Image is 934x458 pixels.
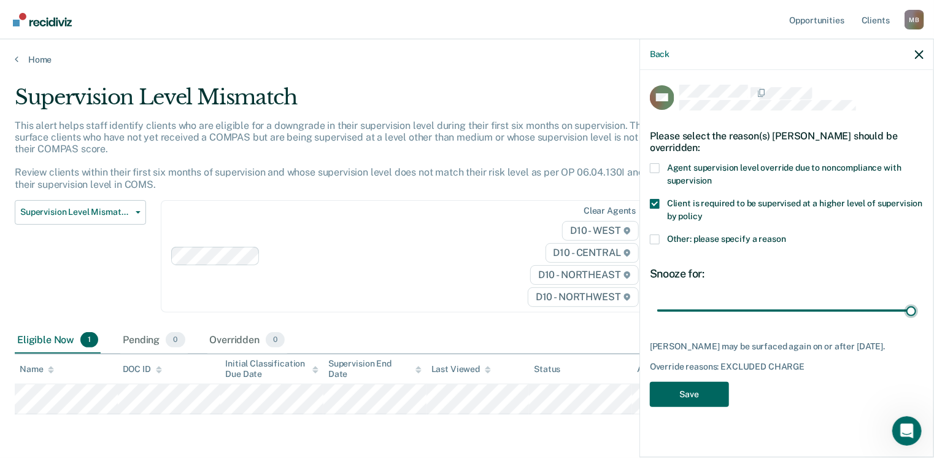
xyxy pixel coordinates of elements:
button: Save [650,382,729,407]
span: Agent supervision level override due to noncompliance with supervision [667,163,901,185]
img: Recidiviz [13,13,72,26]
span: D10 - NORTHEAST [530,265,638,285]
div: Please select the reason(s) [PERSON_NAME] should be overridden: [650,120,924,163]
span: 0 [266,332,285,348]
iframe: Intercom live chat [892,416,922,446]
span: D10 - NORTHWEST [528,287,638,307]
button: Profile dropdown button [905,10,924,29]
div: [PERSON_NAME] may be surfaced again on or after [DATE]. [650,341,924,352]
span: Client is required to be supervised at a higher level of supervision by policy [667,198,922,221]
button: Back [650,49,670,60]
div: Supervision Level Mismatch [15,85,716,120]
div: Status [534,364,560,375]
a: Home [15,54,919,65]
span: 1 [80,332,98,348]
div: Name [20,364,54,375]
span: D10 - CENTRAL [546,243,639,263]
span: 0 [166,332,185,348]
div: Eligible Now [15,327,101,354]
span: D10 - WEST [562,221,638,241]
div: Overridden [207,327,288,354]
div: Assigned to [637,364,695,375]
div: Supervision End Date [328,359,422,379]
div: DOC ID [123,364,162,375]
p: This alert helps staff identify clients who are eligible for a downgrade in their supervision lev... [15,120,697,190]
div: Last Viewed [431,364,491,375]
div: Override reasons: EXCLUDED CHARGE [650,362,924,372]
div: Pending [120,327,187,354]
div: Initial Classification Due Date [225,359,318,379]
div: Snooze for: [650,267,924,281]
span: Supervision Level Mismatch [20,207,131,217]
div: Clear agents [584,206,636,216]
div: M B [905,10,924,29]
span: Other: please specify a reason [667,234,786,244]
